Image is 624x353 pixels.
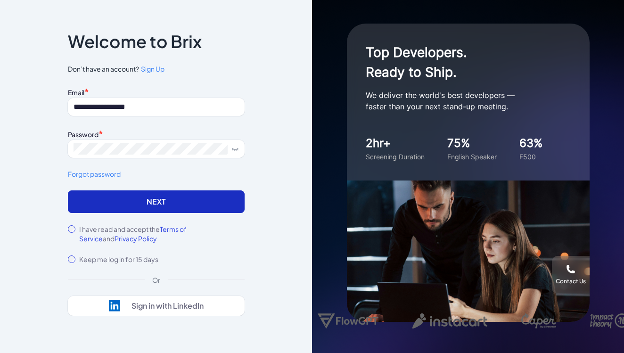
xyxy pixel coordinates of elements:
div: 2hr+ [366,135,425,152]
div: English Speaker [447,152,497,162]
a: Forgot password [68,169,245,179]
div: 63% [519,135,543,152]
label: Email [68,88,84,97]
div: 75% [447,135,497,152]
span: Sign Up [141,65,164,73]
h1: Top Developers. Ready to Ship. [366,42,554,82]
a: Sign Up [139,64,164,74]
p: Welcome to Brix [68,34,202,49]
button: Next [68,190,245,213]
p: We deliver the world's best developers — faster than your next stand-up meeting. [366,90,554,112]
div: Contact Us [556,278,586,285]
button: Sign in with LinkedIn [68,296,245,316]
div: Sign in with LinkedIn [131,301,204,311]
label: I have read and accept the and [79,224,245,243]
button: Contact Us [552,256,590,294]
div: Screening Duration [366,152,425,162]
span: Terms of Service [79,225,187,243]
div: Or [145,275,168,285]
div: F500 [519,152,543,162]
label: Password [68,130,99,139]
span: Don’t have an account? [68,64,245,74]
label: Keep me log in for 15 days [79,254,158,264]
span: Privacy Policy [115,234,157,243]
